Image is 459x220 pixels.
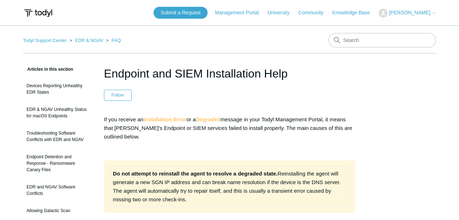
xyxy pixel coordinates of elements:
a: Community [298,9,331,17]
a: Devices Reporting Unhealthy EDR States [23,79,93,99]
a: Allowing Galactic Scan [23,204,93,217]
li: EDR & NGAV [68,38,105,43]
a: Submit a Request [153,7,208,19]
li: Todyl Support Center [23,38,68,43]
a: University [268,9,297,17]
button: [PERSON_NAME] [379,9,436,18]
td: Reinstalling the agent will generate a new SGN IP address and can break name resolution if the de... [110,166,349,207]
a: EDR and NGAV Software Conflicts [23,180,93,200]
a: Endpoint Detention and Response - Ransomware Canary Files [23,150,93,177]
a: Management Portal [215,9,266,17]
strong: Installation Error [143,116,186,122]
button: Follow Article [104,90,132,100]
a: EDR & NGAV [75,38,103,43]
p: If you receive an or a message in your Todyl Management Portal, it means that [PERSON_NAME]'s End... [104,115,355,141]
h1: Endpoint and SIEM Installation Help [104,65,355,82]
a: FAQ [112,38,121,43]
span: Articles in this section [23,67,73,72]
a: EDR & NGAV Unhealthy Status for macOS Endpoints [23,103,93,123]
a: Todyl Support Center [23,38,67,43]
strong: Do not attempt to reinstall the agent to resolve a degraded state. [113,170,278,177]
img: Todyl Support Center Help Center home page [23,6,53,20]
strong: Degraded [196,116,221,122]
a: Troubleshooting Software Conflicts with EDR and NGAV [23,126,93,146]
input: Search [328,33,436,47]
span: [PERSON_NAME] [389,10,430,15]
li: FAQ [105,38,121,43]
a: Knowledge Base [332,9,377,17]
